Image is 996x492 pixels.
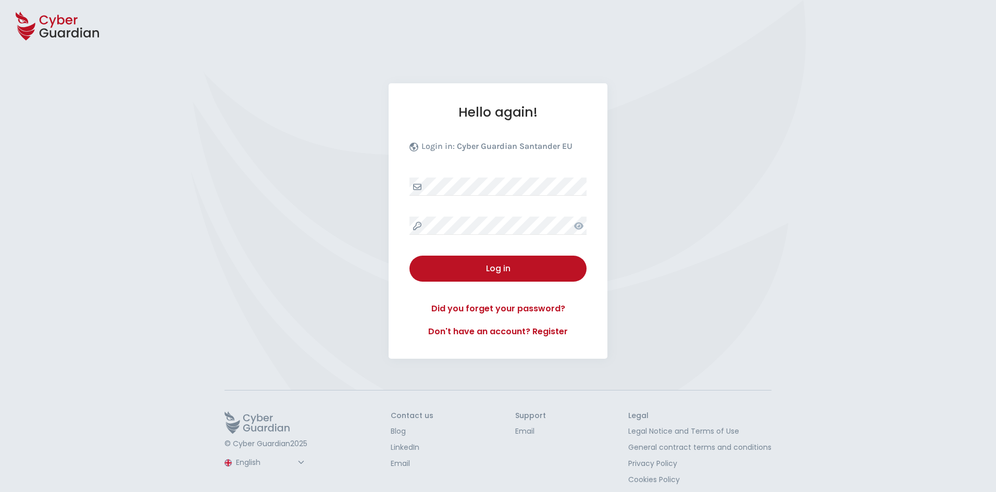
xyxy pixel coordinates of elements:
[457,141,572,151] b: Cyber Guardian Santander EU
[628,442,771,453] a: General contract terms and conditions
[225,439,308,449] p: © Cyber Guardian 2025
[409,104,587,120] h1: Hello again!
[391,458,433,469] a: Email
[417,262,579,275] div: Log in
[391,442,433,453] a: LinkedIn
[628,458,771,469] a: Privacy Policy
[421,141,572,157] p: Login in:
[515,426,546,437] a: Email
[391,426,433,437] a: Blog
[225,459,232,466] img: region-logo
[409,256,587,282] button: Log in
[628,411,771,421] h3: Legal
[628,474,771,485] a: Cookies Policy
[628,426,771,437] a: Legal Notice and Terms of Use
[409,302,587,315] a: Did you forget your password?
[515,411,546,421] h3: Support
[409,325,587,338] a: Don't have an account? Register
[391,411,433,421] h3: Contact us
